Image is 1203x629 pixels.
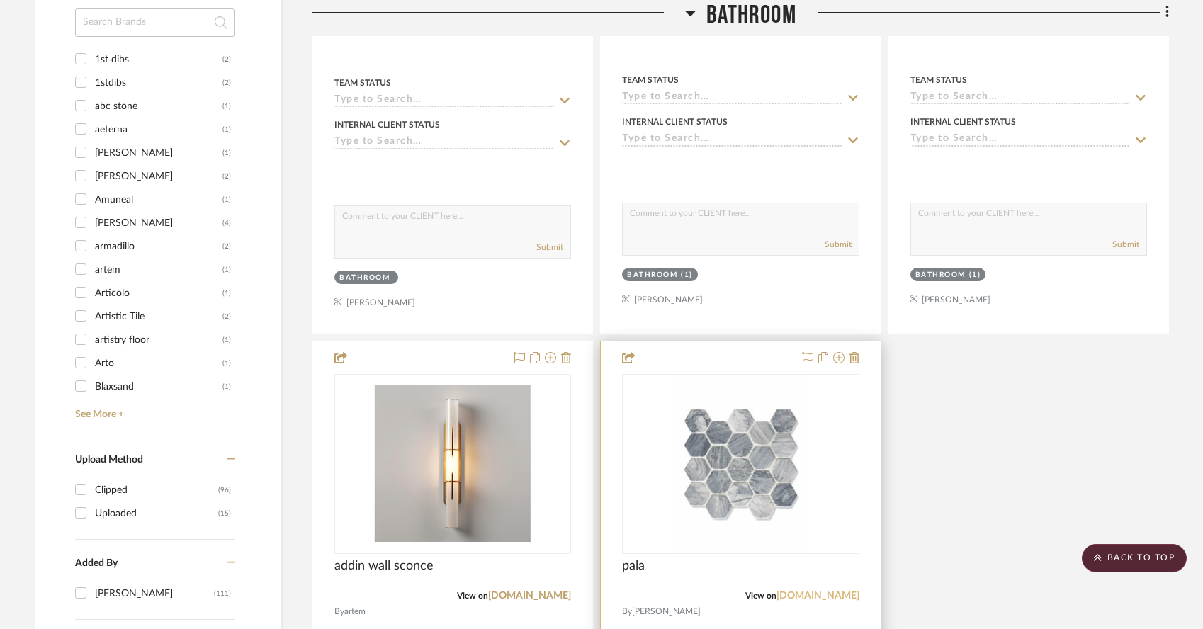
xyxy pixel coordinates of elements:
span: Added By [75,558,118,568]
div: Team Status [334,76,391,89]
div: (96) [218,479,231,501]
div: 0 [623,375,858,553]
div: armadillo [95,235,222,258]
div: Bathroom [627,270,677,280]
div: (1) [681,270,693,280]
div: (1) [222,329,231,351]
div: (2) [222,165,231,188]
div: Amuneal [95,188,222,211]
div: Arto [95,352,222,375]
div: Bathroom [339,273,390,283]
div: [PERSON_NAME] [95,142,222,164]
input: Type to Search… [910,133,1130,147]
span: By [334,605,344,618]
div: artistry floor [95,329,222,351]
div: artem [95,259,222,281]
a: [DOMAIN_NAME] [776,591,859,601]
span: artem [344,605,366,618]
div: Team Status [910,74,967,86]
div: Internal Client Status [910,115,1016,128]
button: Submit [825,238,852,251]
div: (1) [222,118,231,141]
span: View on [457,591,488,600]
span: pala [622,558,645,574]
div: Team Status [622,74,679,86]
div: 1stdibs [95,72,222,94]
div: abc stone [95,95,222,118]
div: (1) [222,282,231,305]
scroll-to-top-button: BACK TO TOP [1082,544,1187,572]
button: Submit [536,241,563,254]
div: (15) [218,502,231,525]
img: addin wall sconce [336,385,570,542]
img: pala [672,375,808,552]
input: Type to Search… [334,136,554,149]
div: [PERSON_NAME] [95,582,214,605]
div: Uploaded [95,502,218,525]
div: (4) [222,212,231,234]
div: (1) [222,188,231,211]
div: (2) [222,48,231,71]
input: Type to Search… [622,133,842,147]
input: Type to Search… [334,94,554,108]
div: (111) [214,582,231,605]
div: (1) [222,142,231,164]
div: aeterna [95,118,222,141]
div: Articolo [95,282,222,305]
a: See More + [72,398,235,421]
div: [PERSON_NAME] [95,212,222,234]
div: (1) [222,375,231,398]
input: Search Brands [75,8,235,37]
div: (1) [969,270,981,280]
span: View on [745,591,776,600]
div: Bathroom [915,270,966,280]
div: (2) [222,72,231,94]
button: Submit [1112,238,1139,251]
div: Internal Client Status [334,118,440,131]
span: Upload Method [75,455,143,465]
div: 1st dibs [95,48,222,71]
div: Artistic Tile [95,305,222,328]
input: Type to Search… [910,91,1130,105]
span: By [622,605,632,618]
div: (1) [222,352,231,375]
div: [PERSON_NAME] [95,165,222,188]
div: Internal Client Status [622,115,728,128]
div: (1) [222,259,231,281]
div: (2) [222,305,231,328]
div: (1) [222,95,231,118]
span: addin wall sconce [334,558,434,574]
span: [PERSON_NAME] [632,605,701,618]
div: Blaxsand [95,375,222,398]
div: Clipped [95,479,218,501]
input: Type to Search… [622,91,842,105]
div: (2) [222,235,231,258]
a: [DOMAIN_NAME] [488,591,571,601]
